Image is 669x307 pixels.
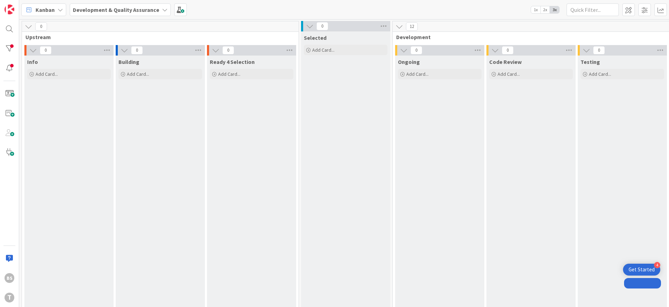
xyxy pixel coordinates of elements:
span: 0 [40,46,52,54]
span: Add Card... [312,47,334,53]
span: Add Card... [406,71,429,77]
span: Ongoing [398,58,420,65]
span: Testing [580,58,600,65]
div: Get Started [629,266,655,273]
span: Info [27,58,38,65]
span: 0 [222,46,234,54]
span: 0 [593,46,605,54]
div: BS [5,273,14,283]
span: 0 [35,22,47,31]
span: Add Card... [36,71,58,77]
span: 3x [550,6,559,13]
span: 0 [131,46,143,54]
span: Add Card... [218,71,240,77]
img: Visit kanbanzone.com [5,5,14,14]
span: Add Card... [589,71,611,77]
span: Code Review [489,58,522,65]
b: Development & Quality Assurance [73,6,159,13]
span: 2x [540,6,550,13]
span: Upstream [25,34,290,41]
span: Selected [304,34,326,41]
span: 0 [316,22,328,30]
span: 0 [410,46,422,54]
span: 0 [502,46,514,54]
span: 12 [406,22,418,31]
div: T [5,293,14,302]
span: Add Card... [127,71,149,77]
span: Ready 4 Selection [210,58,255,65]
span: Building [118,58,139,65]
span: Add Card... [498,71,520,77]
div: Open Get Started checklist, remaining modules: 4 [623,264,660,276]
span: 1x [531,6,540,13]
span: Kanban [36,6,55,14]
div: 4 [654,262,660,268]
input: Quick Filter... [567,3,619,16]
